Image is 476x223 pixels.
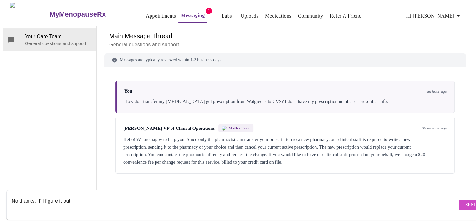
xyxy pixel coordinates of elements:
[3,28,96,51] div: Your Care TeamGeneral questions and support
[404,10,464,22] button: Hi [PERSON_NAME]
[124,98,447,105] div: How do I transfer my [MEDICAL_DATA] gel prescription from Walgreens to CVS? I don't have my presc...
[238,10,261,22] button: Uploads
[330,12,362,20] a: Refer a Friend
[422,126,447,131] span: 39 minutes ago
[327,10,364,22] button: Refer a Friend
[206,8,212,14] span: 1
[109,41,461,48] p: General questions and support
[104,53,466,67] div: Messages are typically reviewed within 1-2 business days
[25,40,91,47] p: General questions and support
[181,11,205,20] a: Messaging
[228,126,250,131] span: MMRx Team
[222,126,227,131] img: MMRX
[143,10,178,22] button: Appointments
[49,10,106,18] h3: MyMenopauseRx
[123,126,215,131] span: [PERSON_NAME] VP of Clinical Operations
[217,10,237,22] button: Labs
[298,12,323,20] a: Community
[265,12,291,20] a: Medications
[427,89,447,94] span: an hour ago
[12,195,458,215] textarea: Send a message about your appointment
[10,3,49,26] img: MyMenopauseRx Logo
[406,12,462,20] span: Hi [PERSON_NAME]
[109,31,461,41] h6: Main Message Thread
[123,136,447,166] div: Hello! We are happy to help you. Since only the pharmacist can transfer your prescription to a ne...
[49,3,131,25] a: MyMenopauseRx
[146,12,176,20] a: Appointments
[263,10,294,22] button: Medications
[178,9,207,23] button: Messaging
[295,10,326,22] button: Community
[25,33,91,40] span: Your Care Team
[222,12,232,20] a: Labs
[241,12,258,20] a: Uploads
[124,89,132,94] span: You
